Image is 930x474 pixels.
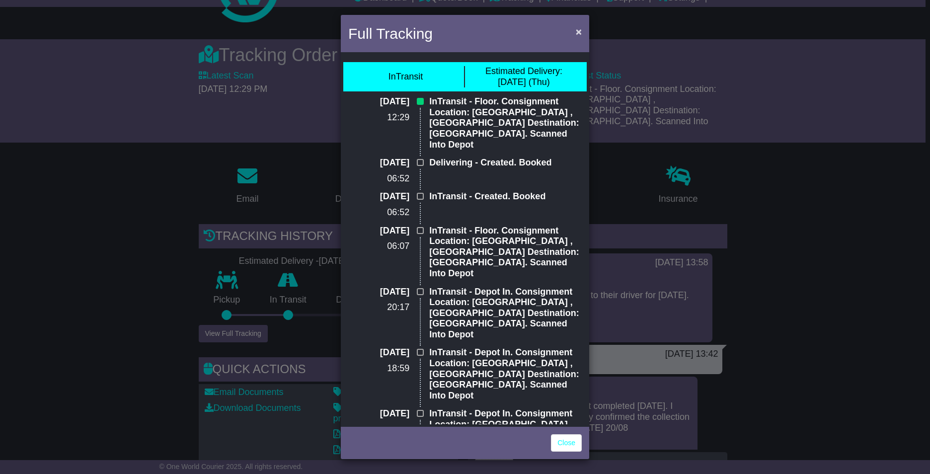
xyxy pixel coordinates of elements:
span: × [576,26,582,37]
p: [DATE] [348,408,409,419]
p: [DATE] [348,226,409,237]
p: 06:52 [348,207,409,218]
p: 12:29 [348,112,409,123]
h4: Full Tracking [348,22,433,45]
p: 06:07 [348,241,409,252]
p: [DATE] [348,347,409,358]
div: [DATE] (Thu) [485,66,562,87]
p: [DATE] [348,158,409,168]
p: InTransit - Created. Booked [429,191,582,202]
span: Estimated Delivery: [485,66,562,76]
p: InTransit - Floor. Consignment Location: [GEOGRAPHIC_DATA] , [GEOGRAPHIC_DATA] Destination: [GEOG... [429,226,582,279]
p: InTransit - Depot In. Consignment Location: [GEOGRAPHIC_DATA] , [GEOGRAPHIC_DATA] Destination: [G... [429,287,582,340]
p: InTransit - Depot In. Consignment Location: [GEOGRAPHIC_DATA] , [GEOGRAPHIC_DATA] Destination: [G... [429,347,582,401]
p: InTransit - Depot In. Consignment Location: [GEOGRAPHIC_DATA] , [GEOGRAPHIC_DATA] Destination: [G... [429,408,582,462]
p: 06:52 [348,173,409,184]
p: [DATE] [348,287,409,298]
p: [DATE] [348,191,409,202]
p: 20:17 [348,302,409,313]
div: InTransit [388,72,423,82]
a: Close [551,434,582,452]
p: [DATE] [348,96,409,107]
button: Close [571,21,587,42]
p: Delivering - Created. Booked [429,158,582,168]
p: 18:59 [348,363,409,374]
p: InTransit - Floor. Consignment Location: [GEOGRAPHIC_DATA] , [GEOGRAPHIC_DATA] Destination: [GEOG... [429,96,582,150]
